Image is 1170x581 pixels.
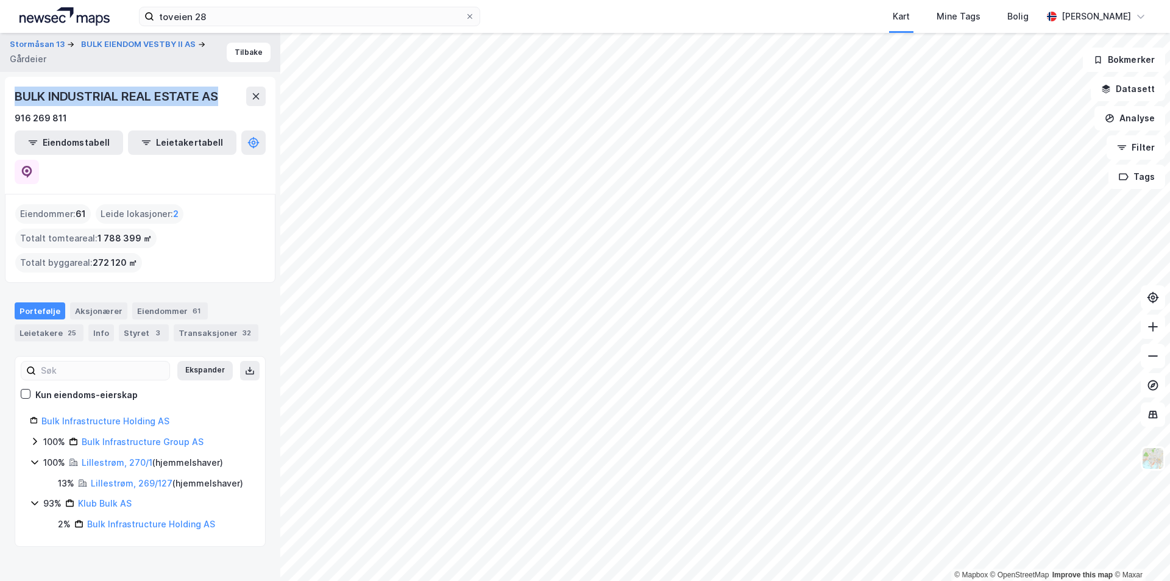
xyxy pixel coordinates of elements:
input: Søk [36,362,169,380]
div: 100% [43,435,65,449]
div: 32 [240,327,253,339]
div: 916 269 811 [15,111,67,126]
div: Totalt tomteareal : [15,229,157,248]
div: Leide lokasjoner : [96,204,183,224]
button: Filter [1107,135,1165,160]
button: Eiendomstabell [15,130,123,155]
div: 2% [58,517,71,532]
iframe: Chat Widget [1109,522,1170,581]
a: Bulk Infrastructure Group AS [82,437,204,447]
a: OpenStreetMap [990,571,1049,579]
div: ( hjemmelshaver ) [82,455,223,470]
div: 3 [152,327,164,339]
div: 93% [43,496,62,511]
div: Eiendommer : [15,204,91,224]
span: 1 788 399 ㎡ [97,231,152,246]
a: Bulk Infrastructure Holding AS [41,416,169,426]
div: Bolig [1007,9,1029,24]
div: 25 [65,327,79,339]
button: Tilbake [227,43,271,62]
div: Transaksjoner [174,324,258,341]
span: 2 [173,207,179,221]
div: [PERSON_NAME] [1062,9,1131,24]
div: Styret [119,324,169,341]
a: Lillestrøm, 270/1 [82,457,152,468]
a: Klub Bulk AS [78,498,132,508]
a: Lillestrøm, 269/127 [91,478,172,488]
button: Ekspander [177,361,233,380]
img: Z [1141,447,1165,470]
a: Bulk Infrastructure Holding AS [87,519,215,529]
div: 61 [190,305,203,317]
div: Portefølje [15,302,65,319]
button: Bokmerker [1083,48,1165,72]
div: Info [88,324,114,341]
div: Eiendommer [132,302,208,319]
div: Aksjonærer [70,302,127,319]
span: 61 [76,207,86,221]
div: Gårdeier [10,52,46,66]
div: Leietakere [15,324,83,341]
button: Analyse [1094,106,1165,130]
a: Improve this map [1052,571,1113,579]
button: Datasett [1091,77,1165,101]
button: Tags [1108,165,1165,189]
div: Kart [893,9,910,24]
div: Mine Tags [937,9,980,24]
div: ( hjemmelshaver ) [91,476,243,491]
div: 100% [43,455,65,470]
div: BULK INDUSTRIAL REAL ESTATE AS [15,87,221,106]
span: 272 120 ㎡ [93,255,137,270]
div: Totalt byggareal : [15,253,142,273]
input: Søk på adresse, matrikkel, gårdeiere, leietakere eller personer [154,7,465,26]
a: Mapbox [954,571,988,579]
button: Leietakertabell [128,130,236,155]
button: BULK EIENDOM VESTBY II AS [81,38,198,51]
div: Kun eiendoms-eierskap [35,388,138,402]
button: Stormåsan 13 [10,38,67,51]
div: 13% [58,476,74,491]
img: logo.a4113a55bc3d86da70a041830d287a7e.svg [19,7,110,26]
